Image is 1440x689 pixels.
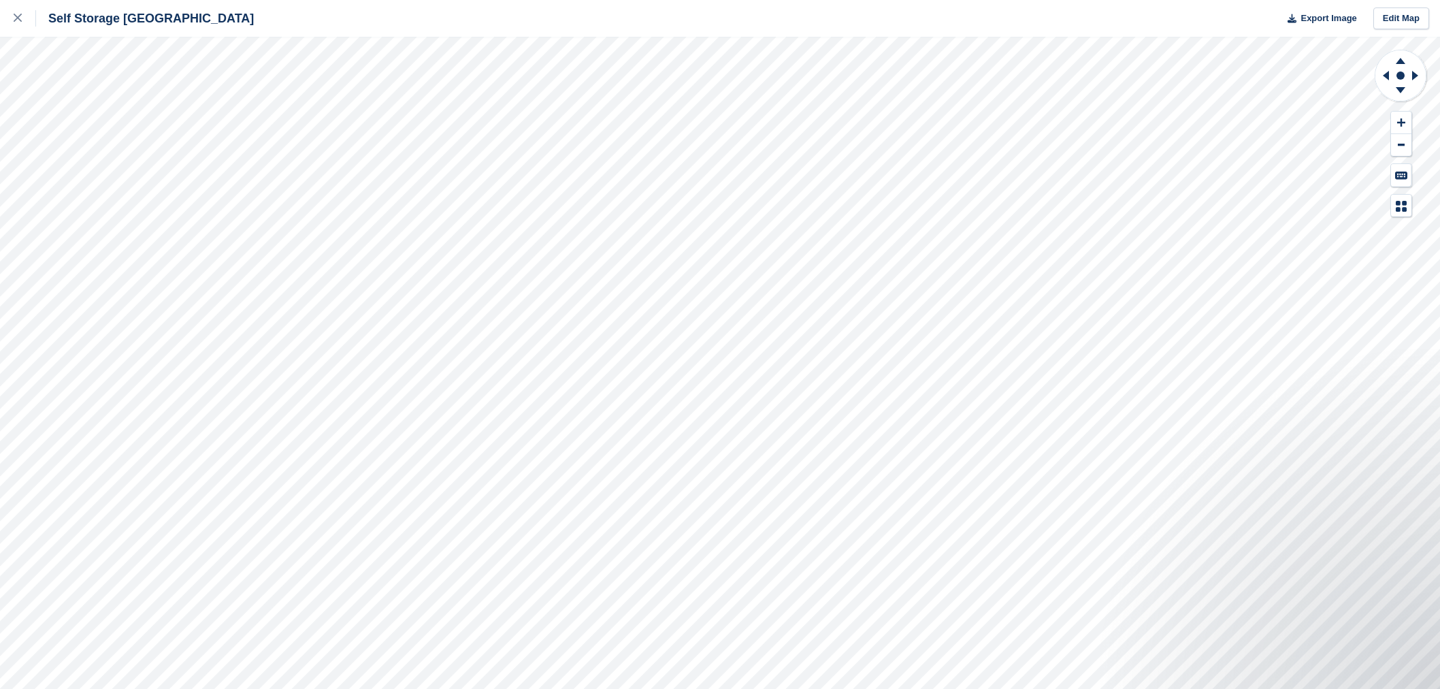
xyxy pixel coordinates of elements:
button: Zoom Out [1391,134,1411,157]
button: Map Legend [1391,195,1411,217]
a: Edit Map [1373,7,1429,30]
button: Export Image [1279,7,1357,30]
button: Zoom In [1391,112,1411,134]
div: Self Storage [GEOGRAPHIC_DATA] [36,10,254,27]
button: Keyboard Shortcuts [1391,164,1411,187]
span: Export Image [1300,12,1356,25]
